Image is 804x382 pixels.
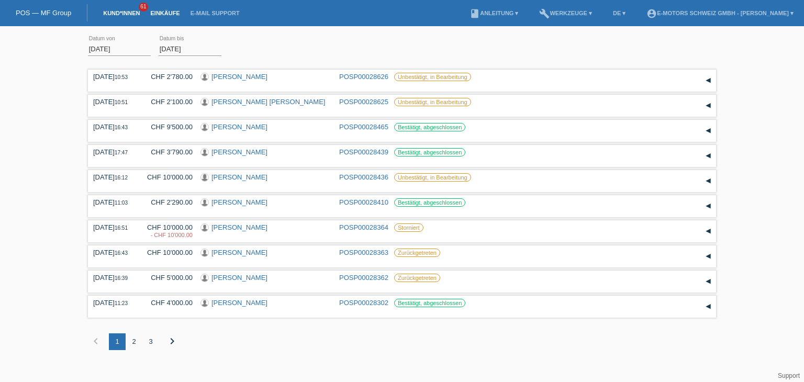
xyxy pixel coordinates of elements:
[641,10,799,16] a: account_circleE-Motors Schweiz GmbH - [PERSON_NAME] ▾
[339,223,388,231] a: POSP00028364
[700,299,716,314] div: auf-/zuklappen
[93,274,135,282] div: [DATE]
[142,333,159,350] div: 3
[394,73,471,81] label: Unbestätigt, in Bearbeitung
[211,274,267,282] a: [PERSON_NAME]
[700,98,716,114] div: auf-/zuklappen
[93,123,135,131] div: [DATE]
[93,249,135,256] div: [DATE]
[109,333,126,350] div: 1
[646,8,657,19] i: account_circle
[211,223,267,231] a: [PERSON_NAME]
[93,148,135,156] div: [DATE]
[339,198,388,206] a: POSP00028410
[115,74,128,80] span: 10:53
[115,150,128,155] span: 17:47
[339,148,388,156] a: POSP00028439
[115,99,128,105] span: 10:51
[394,98,471,106] label: Unbestätigt, in Bearbeitung
[394,299,465,307] label: Bestätigt, abgeschlossen
[339,249,388,256] a: POSP00028363
[211,198,267,206] a: [PERSON_NAME]
[339,299,388,307] a: POSP00028302
[115,300,128,306] span: 11:23
[700,274,716,289] div: auf-/zuklappen
[145,10,185,16] a: Einkäufe
[211,299,267,307] a: [PERSON_NAME]
[211,123,267,131] a: [PERSON_NAME]
[139,3,148,12] span: 61
[608,10,631,16] a: DE ▾
[143,73,193,81] div: CHF 2'780.00
[115,125,128,130] span: 16:43
[115,225,128,231] span: 16:51
[93,198,135,206] div: [DATE]
[143,198,193,206] div: CHF 2'290.00
[394,148,465,156] label: Bestätigt, abgeschlossen
[93,73,135,81] div: [DATE]
[115,250,128,256] span: 16:43
[115,175,128,181] span: 16:12
[143,123,193,131] div: CHF 9'500.00
[394,198,465,207] label: Bestätigt, abgeschlossen
[339,173,388,181] a: POSP00028436
[93,223,135,231] div: [DATE]
[700,73,716,88] div: auf-/zuklappen
[211,148,267,156] a: [PERSON_NAME]
[394,223,423,232] label: Storniert
[211,73,267,81] a: [PERSON_NAME]
[143,223,193,239] div: CHF 10'000.00
[339,274,388,282] a: POSP00028362
[700,148,716,164] div: auf-/zuklappen
[143,249,193,256] div: CHF 10'000.00
[211,173,267,181] a: [PERSON_NAME]
[16,9,71,17] a: POS — MF Group
[143,173,193,181] div: CHF 10'000.00
[339,73,388,81] a: POSP00028626
[143,274,193,282] div: CHF 5'000.00
[339,98,388,106] a: POSP00028625
[211,249,267,256] a: [PERSON_NAME]
[394,123,465,131] label: Bestätigt, abgeschlossen
[700,249,716,264] div: auf-/zuklappen
[394,249,440,257] label: Zurückgetreten
[93,98,135,106] div: [DATE]
[143,148,193,156] div: CHF 3'790.00
[166,335,178,347] i: chevron_right
[700,198,716,214] div: auf-/zuklappen
[464,10,523,16] a: bookAnleitung ▾
[700,223,716,239] div: auf-/zuklappen
[470,8,480,19] i: book
[339,123,388,131] a: POSP00028465
[211,98,325,106] a: [PERSON_NAME] [PERSON_NAME]
[143,299,193,307] div: CHF 4'000.00
[126,333,142,350] div: 2
[700,123,716,139] div: auf-/zuklappen
[539,8,550,19] i: build
[98,10,145,16] a: Kund*innen
[115,200,128,206] span: 11:03
[143,232,193,238] div: 07.10.2025 / neu
[90,335,102,347] i: chevron_left
[93,173,135,181] div: [DATE]
[394,274,440,282] label: Zurückgetreten
[394,173,471,182] label: Unbestätigt, in Bearbeitung
[700,173,716,189] div: auf-/zuklappen
[115,275,128,281] span: 16:39
[143,98,193,106] div: CHF 2'100.00
[778,372,800,379] a: Support
[185,10,245,16] a: E-Mail Support
[93,299,135,307] div: [DATE]
[534,10,597,16] a: buildWerkzeuge ▾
